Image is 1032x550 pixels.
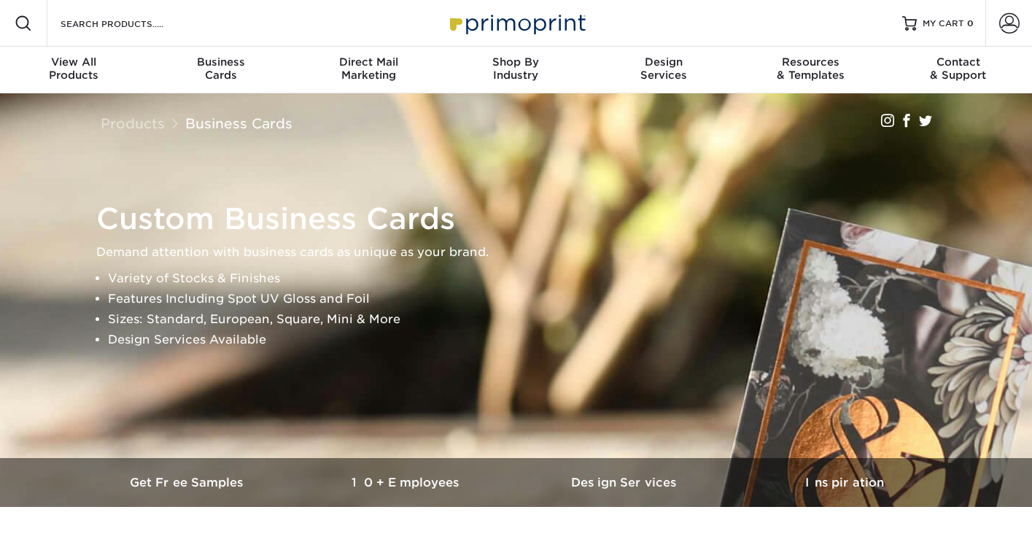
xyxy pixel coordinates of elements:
[443,7,589,39] img: Primoprint
[737,55,885,69] span: Resources
[885,47,1032,93] a: Contact& Support
[295,47,442,93] a: Direct MailMarketing
[108,330,950,350] li: Design Services Available
[735,458,954,507] a: Inspiration
[590,47,737,93] a: DesignServices
[295,55,442,69] span: Direct Mail
[147,55,295,69] span: Business
[108,309,950,330] li: Sizes: Standard, European, Square, Mini & More
[885,55,1032,69] span: Contact
[101,115,165,131] a: Products
[59,15,201,32] input: SEARCH PRODUCTS.....
[108,268,950,289] li: Variety of Stocks & Finishes
[516,476,735,489] h3: Design Services
[590,55,737,69] span: Design
[737,47,885,93] a: Resources& Templates
[295,55,442,82] div: Marketing
[147,47,295,93] a: BusinessCards
[442,55,589,82] div: Industry
[298,476,516,489] h3: 10+ Employees
[442,47,589,93] a: Shop ByIndustry
[96,242,950,263] p: Demand attention with business cards as unique as your brand.
[108,289,950,309] li: Features Including Spot UV Gloss and Foil
[967,18,974,28] span: 0
[516,458,735,507] a: Design Services
[147,55,295,82] div: Cards
[590,55,737,82] div: Services
[885,55,1032,82] div: & Support
[79,476,298,489] h3: Get Free Samples
[735,476,954,489] h3: Inspiration
[185,115,292,131] a: Business Cards
[923,18,964,30] span: MY CART
[79,458,298,507] a: Get Free Samples
[298,458,516,507] a: 10+ Employees
[442,55,589,69] span: Shop By
[737,55,885,82] div: & Templates
[96,201,950,236] h1: Custom Business Cards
